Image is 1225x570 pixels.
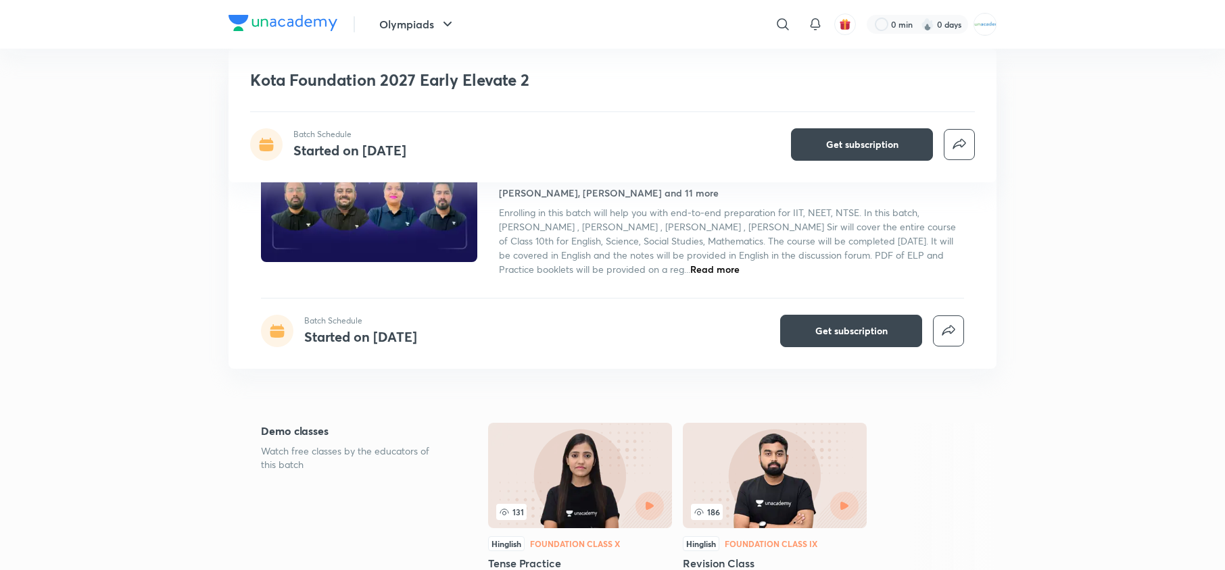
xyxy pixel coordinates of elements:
[229,15,337,34] a: Company Logo
[371,11,464,38] button: Olympiads
[791,128,933,161] button: Get subscription
[304,315,417,327] p: Batch Schedule
[690,263,740,276] span: Read more
[815,324,888,338] span: Get subscription
[780,315,922,347] button: Get subscription
[488,536,525,551] div: Hinglish
[530,540,620,548] div: Foundation Class X
[839,18,851,30] img: avatar
[691,504,723,520] span: 186
[259,139,479,263] img: Thumbnail
[499,186,719,200] h4: [PERSON_NAME], [PERSON_NAME] and 11 more
[229,15,337,31] img: Company Logo
[725,540,817,548] div: Foundation Class IX
[974,13,996,36] img: MOHAMMED SHOAIB
[499,206,956,276] span: Enrolling in this batch will help you with end-to-end preparation for IIT, NEET, NTSE. In this ba...
[293,128,406,140] p: Batch Schedule
[834,14,856,35] button: avatar
[683,536,719,551] div: Hinglish
[921,18,934,31] img: streak
[826,138,898,151] span: Get subscription
[293,141,406,159] h4: Started on [DATE]
[304,328,417,346] h4: Started on [DATE]
[261,423,445,439] h5: Demo classes
[250,70,779,90] h1: Kota Foundation 2027 Early Elevate 2
[496,504,527,520] span: 131
[261,444,445,471] p: Watch free classes by the educators of this batch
